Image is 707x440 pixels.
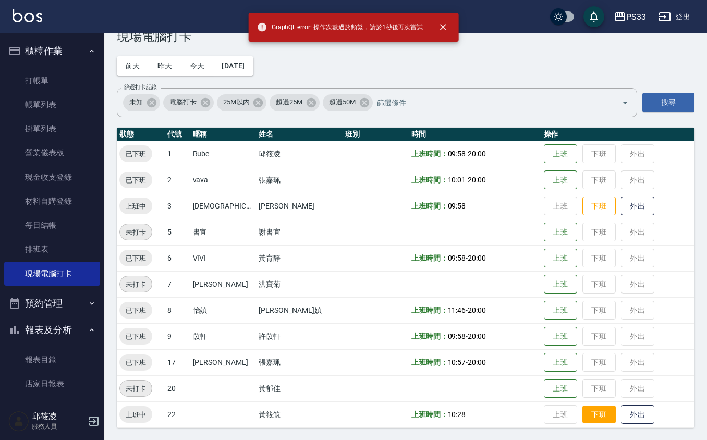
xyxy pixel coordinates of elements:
[409,297,541,323] td: -
[411,332,448,340] b: 上班時間：
[411,176,448,184] b: 上班時間：
[4,316,100,344] button: 報表及分析
[448,254,466,262] span: 09:58
[626,10,646,23] div: PS33
[4,372,100,396] a: 店家日報表
[409,323,541,349] td: -
[190,297,257,323] td: 怡媜
[256,167,342,193] td: 張嘉珮
[217,94,267,111] div: 25M以內
[4,396,100,420] a: 互助日報表
[544,249,577,268] button: 上班
[468,150,486,158] span: 20:00
[409,141,541,167] td: -
[165,323,190,349] td: 9
[190,167,257,193] td: vava
[149,56,181,76] button: 昨天
[654,7,694,27] button: 登出
[165,245,190,271] td: 6
[256,219,342,245] td: 謝書宜
[642,93,694,112] button: 搜尋
[165,375,190,401] td: 20
[123,97,149,107] span: 未知
[256,401,342,427] td: 黃筱筑
[343,128,409,141] th: 班別
[117,29,694,44] h3: 現場電腦打卡
[544,223,577,242] button: 上班
[411,358,448,366] b: 上班時間：
[165,297,190,323] td: 8
[448,358,466,366] span: 10:57
[120,227,152,238] span: 未打卡
[256,297,342,323] td: [PERSON_NAME]媜
[544,353,577,372] button: 上班
[610,6,650,28] button: PS33
[409,349,541,375] td: -
[4,262,100,286] a: 現場電腦打卡
[409,245,541,271] td: -
[448,306,466,314] span: 11:46
[119,253,152,264] span: 已下班
[123,94,160,111] div: 未知
[256,323,342,349] td: 許苡軒
[582,197,616,216] button: 下班
[411,306,448,314] b: 上班時間：
[544,301,577,320] button: 上班
[448,332,466,340] span: 09:58
[119,201,152,212] span: 上班中
[468,306,486,314] span: 20:00
[165,141,190,167] td: 1
[4,165,100,189] a: 現金收支登錄
[213,56,253,76] button: [DATE]
[621,405,654,424] button: 外出
[544,379,577,398] button: 上班
[544,170,577,190] button: 上班
[323,97,362,107] span: 超過50M
[448,150,466,158] span: 09:58
[256,128,342,141] th: 姓名
[4,93,100,117] a: 帳單列表
[165,128,190,141] th: 代號
[411,254,448,262] b: 上班時間：
[270,97,309,107] span: 超過25M
[190,245,257,271] td: VIVI
[409,128,541,141] th: 時間
[119,305,152,316] span: 已下班
[4,237,100,261] a: 排班表
[256,141,342,167] td: 邱筱凌
[32,422,85,431] p: 服務人員
[119,331,152,342] span: 已下班
[583,6,604,27] button: save
[4,290,100,317] button: 預約管理
[165,193,190,219] td: 3
[448,410,466,419] span: 10:28
[468,254,486,262] span: 20:00
[270,94,320,111] div: 超過25M
[4,38,100,65] button: 櫃檯作業
[165,401,190,427] td: 22
[190,219,257,245] td: 書宜
[217,97,256,107] span: 25M以內
[468,358,486,366] span: 20:00
[468,176,486,184] span: 20:00
[163,94,214,111] div: 電腦打卡
[256,193,342,219] td: [PERSON_NAME]
[448,202,466,210] span: 09:58
[117,56,149,76] button: 前天
[4,213,100,237] a: 每日結帳
[257,22,423,32] span: GraphQL error: 操作次數過於頻繁，請於1秒後再次嘗試
[8,411,29,432] img: Person
[448,176,466,184] span: 10:01
[256,245,342,271] td: 黃育靜
[119,149,152,160] span: 已下班
[32,411,85,422] h5: 邱筱凌
[256,375,342,401] td: 黃郁佳
[617,94,633,111] button: Open
[411,202,448,210] b: 上班時間：
[323,94,373,111] div: 超過50M
[4,189,100,213] a: 材料自購登錄
[119,357,152,368] span: 已下班
[119,175,152,186] span: 已下班
[119,409,152,420] span: 上班中
[124,83,157,91] label: 篩選打卡記錄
